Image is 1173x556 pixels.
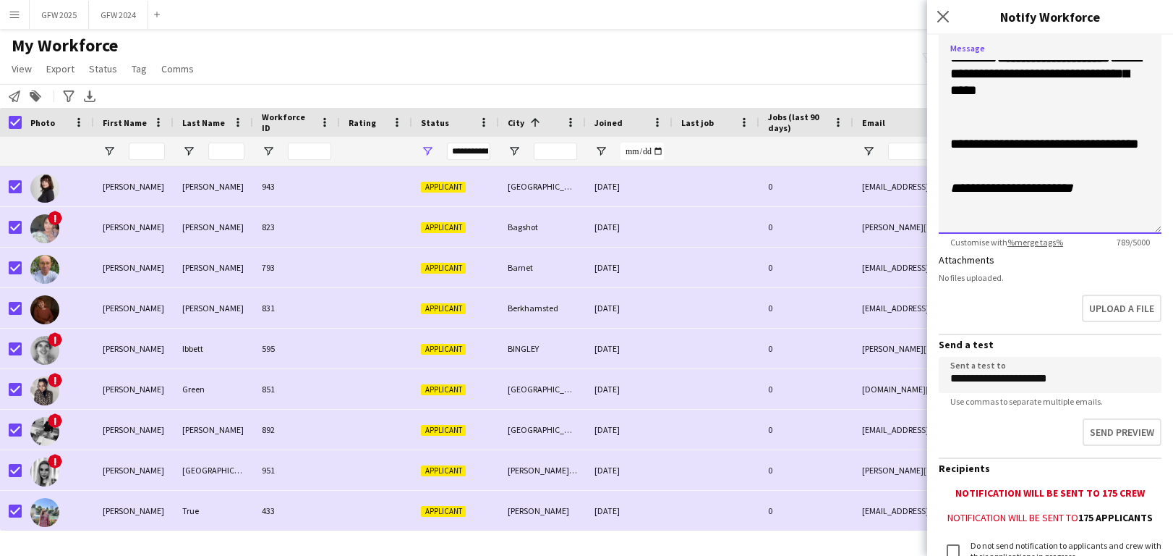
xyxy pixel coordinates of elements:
[253,167,340,206] div: 943
[6,59,38,78] a: View
[182,145,195,158] button: Open Filter Menu
[586,167,673,206] div: [DATE]
[40,59,80,78] a: Export
[853,369,1143,409] div: [DOMAIN_NAME][EMAIL_ADDRESS][DOMAIN_NAME]
[421,466,466,476] span: Applicant
[862,117,885,128] span: Email
[586,410,673,450] div: [DATE]
[174,288,253,328] div: [PERSON_NAME]
[253,369,340,409] div: 851
[174,410,253,450] div: [PERSON_NAME]
[421,506,466,517] span: Applicant
[12,35,118,56] span: My Workforce
[939,486,1161,500] div: Notification will be sent to 175 crew
[253,288,340,328] div: 831
[759,329,853,368] div: 0
[262,111,314,133] span: Workforce ID
[499,450,586,490] div: [PERSON_NAME][GEOGRAPHIC_DATA]
[534,143,577,160] input: City Filter Input
[129,143,165,160] input: First Name Filter Input
[508,117,524,128] span: City
[939,338,1161,351] h3: Send a test
[30,1,89,29] button: GFW 2025
[586,207,673,247] div: [DATE]
[6,88,23,105] app-action-btn: Notify workforce
[103,117,147,128] span: First Name
[30,458,59,486] img: Samantha Hobart
[594,117,623,128] span: Joined
[939,253,994,266] label: Attachments
[174,248,253,287] div: [PERSON_NAME]
[103,145,116,158] button: Open Filter Menu
[30,255,59,284] img: John Laurie
[94,167,174,206] div: [PERSON_NAME]
[94,450,174,490] div: [PERSON_NAME]
[853,329,1143,368] div: [PERSON_NAME][EMAIL_ADDRESS][DOMAIN_NAME]
[853,207,1143,247] div: [PERSON_NAME][EMAIL_ADDRESS][DOMAIN_NAME]
[174,450,253,490] div: [GEOGRAPHIC_DATA]
[421,145,434,158] button: Open Filter Menu
[30,336,59,365] img: Elizabeth Ibbett
[12,62,32,75] span: View
[939,396,1114,407] span: Use commas to separate multiple emails.
[94,491,174,531] div: [PERSON_NAME]
[499,207,586,247] div: Bagshot
[586,369,673,409] div: [DATE]
[421,303,466,314] span: Applicant
[161,62,194,75] span: Comms
[253,248,340,287] div: 793
[94,207,174,247] div: [PERSON_NAME]
[208,143,244,160] input: Last Name Filter Input
[939,462,1161,475] h3: Recipients
[174,167,253,206] div: [PERSON_NAME]
[586,450,673,490] div: [DATE]
[759,288,853,328] div: 0
[853,491,1143,531] div: [EMAIL_ADDRESS][DOMAIN_NAME]
[94,248,174,287] div: [PERSON_NAME]
[30,376,59,405] img: Katie Green
[349,117,376,128] span: Rating
[174,491,253,531] div: True
[939,237,1075,248] span: Customise with
[126,59,153,78] a: Tag
[253,207,340,247] div: 823
[759,167,853,206] div: 0
[853,288,1143,328] div: [EMAIL_ADDRESS][DOMAIN_NAME]
[853,248,1143,287] div: [EMAIL_ADDRESS][DOMAIN_NAME]
[620,143,664,160] input: Joined Filter Input
[499,288,586,328] div: Berkhamsted
[508,145,521,158] button: Open Filter Menu
[46,62,74,75] span: Export
[499,248,586,287] div: Barnet
[499,369,586,409] div: [GEOGRAPHIC_DATA]
[48,373,62,387] span: !
[94,288,174,328] div: [PERSON_NAME]
[253,329,340,368] div: 595
[499,329,586,368] div: BINGLEY
[939,511,1161,524] div: Notification will be sent to
[927,7,1173,26] h3: Notify Workforce
[30,295,59,324] img: Claire Griffiths
[421,384,466,395] span: Applicant
[768,111,827,133] span: Jobs (last 90 days)
[30,417,59,446] img: Rhys Lenihan-Jones
[30,174,59,203] img: Molly Macdonald
[421,222,466,233] span: Applicant
[27,88,44,105] app-action-btn: Add to tag
[1007,237,1063,248] a: %merge tags%
[594,145,607,158] button: Open Filter Menu
[888,143,1134,160] input: Email Filter Input
[89,1,148,29] button: GFW 2024
[48,332,62,347] span: !
[174,369,253,409] div: Green
[586,491,673,531] div: [DATE]
[48,413,62,428] span: !
[759,410,853,450] div: 0
[586,329,673,368] div: [DATE]
[421,182,466,193] span: Applicant
[421,263,466,274] span: Applicant
[132,62,147,75] span: Tag
[421,344,466,355] span: Applicant
[1082,295,1161,322] button: Upload a file
[759,450,853,490] div: 0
